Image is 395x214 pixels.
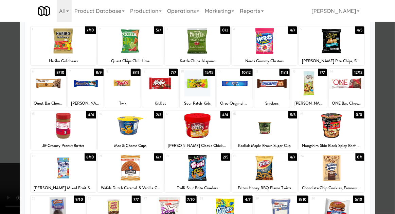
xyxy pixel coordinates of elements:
[88,196,114,201] div: 26
[181,69,197,74] div: 10
[99,142,162,150] div: Mac & Cheese Cups
[300,57,363,65] div: [PERSON_NAME] Pita Chips, Simply Naked
[330,69,346,74] div: 14
[98,111,163,150] div: 162/3Mac & Cheese Cups
[144,69,160,74] div: 9
[166,26,197,32] div: 3
[300,142,363,150] div: Nongshim Shin Black Spicy Beef & Bone Broth
[166,184,229,192] div: Trolli Sour Brite Crawlers
[203,69,215,76] div: 15/15
[105,99,141,108] div: Twix
[299,26,364,65] div: 54/5[PERSON_NAME] Pita Chips, Simply Naked
[105,69,141,108] div: 88/11Twix
[217,99,253,108] div: Oreo Original Cookie
[106,99,140,108] div: Twix
[32,99,65,108] div: Quest Bar Chocolate Chip Cookie Dough
[154,111,163,119] div: 2/3
[32,184,95,192] div: [PERSON_NAME] Mixed Fruit Snacks
[233,142,297,150] div: Kodiak Maple Brown Sugar Cup
[217,69,253,108] div: 1110/12Oreo Original Cookie
[38,5,50,17] img: Micromart
[55,69,66,76] div: 8/10
[165,26,230,65] div: 30/3Kettle Chips Jalapeno
[280,69,290,76] div: 11/11
[299,111,364,150] div: 190/0Nongshim Shin Black Spicy Beef & Bone Broth
[329,99,364,108] div: ONE Bar, Chocolate Peanut Butter Cup
[31,57,96,65] div: Haribo Goldbears
[220,111,230,119] div: 4/4
[355,26,364,34] div: 4/5
[30,16,44,22] span: Applied
[99,153,130,159] div: 21
[98,57,163,65] div: Quest Chips Chili Lime
[218,69,235,74] div: 11
[98,153,163,192] div: 216/7Wafels Dutch Caramel & Vanilla Cookie, Rip Van
[288,26,297,34] div: 4/7
[299,153,364,192] div: 240/1Chocolate Chip Cookies, Famous [PERSON_NAME]
[99,111,130,117] div: 16
[132,196,141,203] div: 7/7
[233,26,265,32] div: 4
[165,184,230,192] div: Trolli Sour Brite Crawlers
[330,99,363,108] div: ONE Bar, Chocolate Peanut Butter Cup
[291,69,327,108] div: 137/7[PERSON_NAME] Trail Mix
[85,153,96,161] div: 8/10
[143,99,177,108] div: KitKat
[299,142,364,150] div: Nongshim Shin Black Spicy Beef & Bone Broth
[31,69,66,108] div: 68/10Quest Bar Chocolate Chip Cookie Dough
[166,142,229,150] div: [PERSON_NAME] Classic Chicken Noodle Soup
[291,99,327,108] div: [PERSON_NAME] Trail Mix
[297,196,308,203] div: 8/10
[31,153,96,192] div: 208/10[PERSON_NAME] Mixed Fruit Snacks
[154,153,163,161] div: 6/7
[31,26,96,65] div: 17/10Haribo Goldbears
[318,69,327,76] div: 7/7
[165,111,230,150] div: 174/4[PERSON_NAME] Classic Chicken Noodle Soup
[232,142,298,150] div: Kodiak Maple Brown Sugar Cup
[181,99,214,108] div: Sour Patch Kids
[165,142,230,150] div: [PERSON_NAME] Classic Chicken Noodle Soup
[99,184,162,192] div: Wafels Dutch Caramel & Vanilla Cookie, Rip Van
[165,153,230,192] div: 222/5Trolli Sour Brite Crawlers
[232,111,298,150] div: 185/5Kodiak Maple Brown Sugar Cup
[142,69,178,108] div: 97/7KitKat
[233,153,265,159] div: 23
[300,26,331,32] div: 5
[69,99,103,108] div: [PERSON_NAME]
[169,69,178,76] div: 7/7
[232,26,298,65] div: 44/7Nerds Gummy Clusters
[299,184,364,192] div: Chocolate Chip Cookies, Famous [PERSON_NAME]
[353,196,364,203] div: 5/10
[98,26,163,65] div: 25/7Quest Chips Chili Lime
[99,26,130,32] div: 2
[47,16,102,22] span: Last applied [DATE] 6:25 pm
[254,69,290,108] div: 1211/11Snickers
[32,26,63,32] div: 1
[243,196,252,203] div: 4/7
[165,57,230,65] div: Kettle Chips Jalapeno
[232,153,298,192] div: 234/7Fritos Honey BBQ Flavor Twists
[293,69,309,74] div: 13
[200,196,226,201] div: 28
[32,153,63,159] div: 20
[311,196,337,201] div: 30
[31,99,66,108] div: Quest Bar Chocolate Chip Cookie Dough
[254,99,290,108] div: Snickers
[32,57,95,65] div: Haribo Goldbears
[221,153,230,161] div: 2/5
[240,69,253,76] div: 10/12
[300,184,363,192] div: Chocolate Chip Cookies, Famous [PERSON_NAME]
[233,57,297,65] div: Nerds Gummy Clusters
[166,153,197,159] div: 22
[292,99,326,108] div: [PERSON_NAME] Trail Mix
[94,69,103,76] div: 8/9
[186,196,197,203] div: 7/10
[256,69,272,74] div: 12
[232,57,298,65] div: Nerds Gummy Clusters
[31,184,96,192] div: [PERSON_NAME] Mixed Fruit Snacks
[233,184,297,192] div: Fritos Honey BBQ Flavor Twists
[31,111,96,150] div: 154/4Jif Creamy Peanut Butter
[144,196,169,201] div: 27
[69,69,86,74] div: 7
[288,153,297,161] div: 4/7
